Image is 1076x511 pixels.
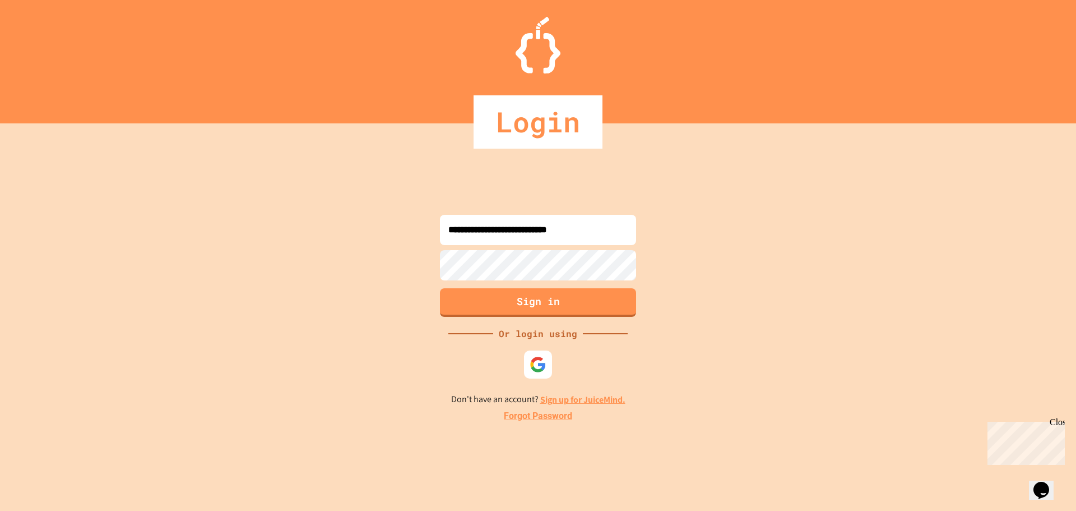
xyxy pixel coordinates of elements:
[983,417,1065,465] iframe: chat widget
[4,4,77,71] div: Chat with us now!Close
[504,409,572,423] a: Forgot Password
[540,394,625,406] a: Sign up for JuiceMind.
[516,17,560,73] img: Logo.svg
[474,95,602,149] div: Login
[451,393,625,407] p: Don't have an account?
[1029,466,1065,500] iframe: chat widget
[440,288,636,317] button: Sign in
[530,356,546,373] img: google-icon.svg
[493,327,583,340] div: Or login using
